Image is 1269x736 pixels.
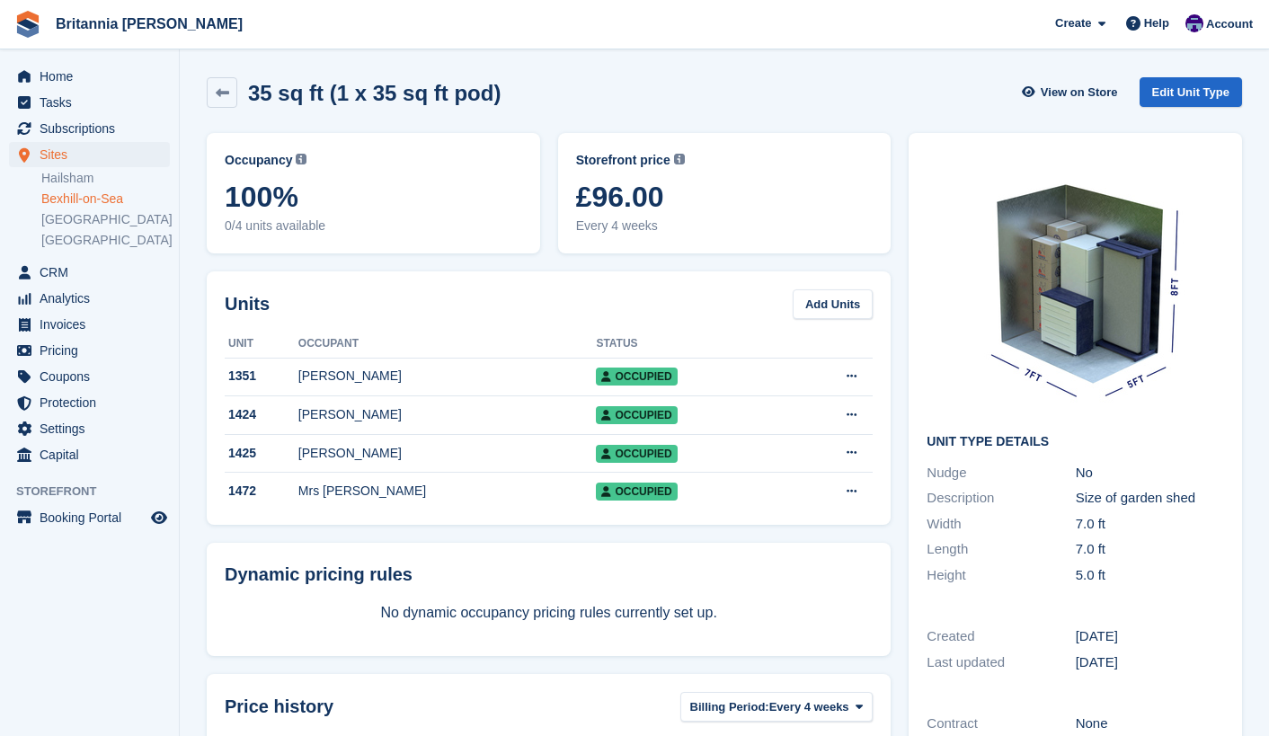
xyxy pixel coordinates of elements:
[225,444,298,463] div: 1425
[225,482,298,501] div: 1472
[298,367,597,386] div: [PERSON_NAME]
[298,405,597,424] div: [PERSON_NAME]
[40,142,147,167] span: Sites
[41,191,170,208] a: Bexhill-on-Sea
[9,260,170,285] a: menu
[1055,14,1091,32] span: Create
[9,64,170,89] a: menu
[40,260,147,285] span: CRM
[40,364,147,389] span: Coupons
[40,505,147,530] span: Booking Portal
[248,81,501,105] h2: 35 sq ft (1 x 35 sq ft pod)
[40,90,147,115] span: Tasks
[596,330,785,359] th: Status
[40,312,147,337] span: Invoices
[927,463,1075,483] div: Nudge
[596,445,677,463] span: Occupied
[927,514,1075,535] div: Width
[9,364,170,389] a: menu
[40,64,147,89] span: Home
[1076,626,1224,647] div: [DATE]
[40,390,147,415] span: Protection
[1076,463,1224,483] div: No
[9,416,170,441] a: menu
[596,483,677,501] span: Occupied
[793,289,873,319] a: Add Units
[225,602,873,624] p: No dynamic occupancy pricing rules currently set up.
[927,539,1075,560] div: Length
[225,151,292,170] span: Occupancy
[40,338,147,363] span: Pricing
[1076,514,1224,535] div: 7.0 ft
[927,488,1075,509] div: Description
[769,698,849,716] span: Every 4 weeks
[1185,14,1203,32] img: Cameron Ballard
[9,286,170,311] a: menu
[576,151,670,170] span: Storefront price
[927,714,1075,734] div: Contract
[576,181,874,213] span: £96.00
[9,442,170,467] a: menu
[148,507,170,528] a: Preview store
[225,693,333,720] span: Price history
[298,482,597,501] div: Mrs [PERSON_NAME]
[596,406,677,424] span: Occupied
[1140,77,1242,107] a: Edit Unit Type
[49,9,250,39] a: Britannia [PERSON_NAME]
[225,405,298,424] div: 1424
[9,338,170,363] a: menu
[225,290,270,317] h2: Units
[1076,714,1224,734] div: None
[927,565,1075,586] div: Height
[927,626,1075,647] div: Created
[596,368,677,386] span: Occupied
[690,698,769,716] span: Billing Period:
[225,181,522,213] span: 100%
[40,416,147,441] span: Settings
[41,211,170,228] a: [GEOGRAPHIC_DATA]
[941,151,1211,421] img: 03_Bamb_Britbeck_Household_35f_Still.jpg
[14,11,41,38] img: stora-icon-8386f47178a22dfd0bd8f6a31ec36ba5ce8667c1dd55bd0f319d3a0aa187defe.svg
[927,652,1075,673] div: Last updated
[298,444,597,463] div: [PERSON_NAME]
[9,505,170,530] a: menu
[576,217,874,235] span: Every 4 weeks
[16,483,179,501] span: Storefront
[9,312,170,337] a: menu
[9,116,170,141] a: menu
[298,330,597,359] th: Occupant
[225,367,298,386] div: 1351
[1020,77,1125,107] a: View on Store
[1076,565,1224,586] div: 5.0 ft
[1206,15,1253,33] span: Account
[1076,488,1224,509] div: Size of garden shed
[9,390,170,415] a: menu
[40,286,147,311] span: Analytics
[41,232,170,249] a: [GEOGRAPHIC_DATA]
[9,142,170,167] a: menu
[1041,84,1118,102] span: View on Store
[674,154,685,164] img: icon-info-grey-7440780725fd019a000dd9b08b2336e03edf1995a4989e88bcd33f0948082b44.svg
[680,692,874,722] button: Billing Period: Every 4 weeks
[41,170,170,187] a: Hailsham
[225,217,522,235] span: 0/4 units available
[40,442,147,467] span: Capital
[225,330,298,359] th: Unit
[1076,539,1224,560] div: 7.0 ft
[296,154,306,164] img: icon-info-grey-7440780725fd019a000dd9b08b2336e03edf1995a4989e88bcd33f0948082b44.svg
[927,435,1224,449] h2: Unit Type details
[225,561,873,588] div: Dynamic pricing rules
[40,116,147,141] span: Subscriptions
[1144,14,1169,32] span: Help
[9,90,170,115] a: menu
[1076,652,1224,673] div: [DATE]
